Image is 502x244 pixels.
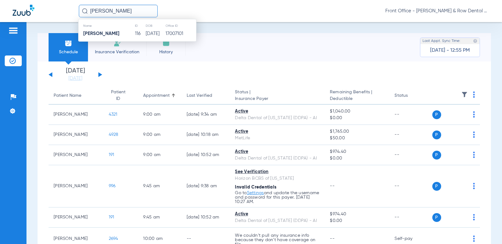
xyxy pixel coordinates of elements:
td: [PERSON_NAME] [49,207,104,228]
span: -- [330,184,335,188]
div: Patient Name [54,92,99,99]
td: [PERSON_NAME] [49,105,104,125]
td: [DATE] 9:38 AM [182,165,230,207]
span: $974.40 [330,148,384,155]
div: See Verification [235,169,320,175]
img: History [162,39,170,47]
span: Insurance Payer [235,96,320,102]
span: P [432,213,441,222]
div: Patient Name [54,92,81,99]
span: 191 [109,153,114,157]
span: Schedule [53,49,83,55]
img: Zuub Logo [13,5,34,16]
div: Patient ID [109,89,133,102]
td: [DATE] 10:52 AM [182,207,230,228]
input: Search for patients [79,5,158,17]
span: 2694 [109,236,118,241]
span: Last Appt. Sync Time: [423,38,460,44]
img: Manual Insurance Verification [114,39,121,47]
th: Name [79,22,135,29]
strong: [PERSON_NAME] [83,31,120,36]
img: filter.svg [461,91,468,98]
td: 9:00 AM [138,125,181,145]
td: 9:00 AM [138,145,181,165]
span: Insurance Verification [93,49,142,55]
span: 191 [109,215,114,219]
li: [DATE] [56,68,94,82]
img: hamburger-icon [8,27,18,34]
td: 9:45 AM [138,207,181,228]
img: last sync help info [473,39,477,43]
th: ID [135,22,145,29]
th: Status | [230,87,325,105]
span: Front Office - [PERSON_NAME] & Row Dental Group [385,8,489,14]
span: P [432,182,441,191]
span: $0.00 [330,218,384,224]
span: Deductible [330,96,384,102]
div: Active [235,108,320,115]
th: DOB [145,22,165,29]
img: group-dot-blue.svg [473,111,475,118]
td: -- [389,165,432,207]
span: 996 [109,184,116,188]
div: Appointment [143,92,170,99]
td: [PERSON_NAME] [49,125,104,145]
div: Delta Dental of [US_STATE] (DDPA) - AI [235,218,320,224]
td: 116 [135,29,145,38]
span: $0.00 [330,115,384,121]
span: Invalid Credentials [235,185,277,189]
span: [DATE] - 12:55 PM [430,47,470,54]
td: -- [389,207,432,228]
div: Appointment [143,92,176,99]
span: P [432,131,441,139]
div: Active [235,128,320,135]
span: $974.40 [330,211,384,218]
td: [PERSON_NAME] [49,165,104,207]
div: Active [235,148,320,155]
span: History [151,49,181,55]
div: Delta Dental of [US_STATE] (DDPA) - AI [235,115,320,121]
span: $1,040.00 [330,108,384,115]
a: [DATE] [56,75,94,82]
img: Schedule [65,39,72,47]
td: 9:00 AM [138,105,181,125]
span: P [432,110,441,119]
td: [DATE] 10:52 AM [182,145,230,165]
th: Remaining Benefits | [325,87,389,105]
img: Search Icon [82,8,88,14]
td: -- [389,125,432,145]
td: [DATE] 10:18 AM [182,125,230,145]
td: -- [389,145,432,165]
td: [PERSON_NAME] [49,145,104,165]
p: Go to and update the username and password for this payer. [DATE] 10:27 AM. [235,191,320,204]
img: group-dot-blue.svg [473,91,475,98]
td: -- [389,105,432,125]
div: Patient ID [109,89,128,102]
td: 17007101 [165,29,196,38]
div: MetLife [235,135,320,142]
img: group-dot-blue.svg [473,131,475,138]
span: 4321 [109,112,118,117]
th: Office ID [165,22,196,29]
td: [DATE] 9:34 AM [182,105,230,125]
span: $0.00 [330,155,384,162]
span: P [432,151,441,160]
a: Settings [247,191,264,195]
span: $50.00 [330,135,384,142]
span: -- [330,236,335,241]
iframe: Chat Widget [470,214,502,244]
div: Active [235,211,320,218]
div: Last Verified [187,92,212,99]
div: Horizon BCBS of [US_STATE] [235,175,320,182]
div: Delta Dental of [US_STATE] (DDPA) - AI [235,155,320,162]
td: 9:45 AM [138,165,181,207]
img: group-dot-blue.svg [473,183,475,189]
td: [DATE] [145,29,165,38]
span: 4928 [109,132,119,137]
span: $1,765.00 [330,128,384,135]
div: Last Verified [187,92,225,99]
th: Status [389,87,432,105]
img: group-dot-blue.svg [473,152,475,158]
